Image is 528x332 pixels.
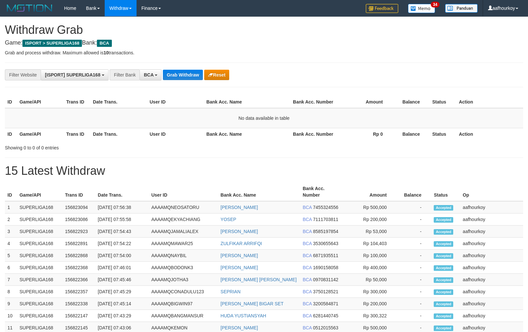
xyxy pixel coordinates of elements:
th: Balance [393,128,430,140]
td: - [396,262,431,274]
td: Rp 104,403 [344,238,397,250]
td: aafhourkoy [460,214,523,226]
span: Copy 3750128521 to clipboard [313,289,338,294]
td: 7 [5,274,17,286]
th: Trans ID [62,183,95,201]
td: 2 [5,214,17,226]
td: AAAAMQEKYACHIANG [149,214,218,226]
th: Bank Acc. Name [204,128,290,140]
td: [DATE] 07:54:00 [95,250,149,262]
th: ID [5,128,17,140]
th: Bank Acc. Number [290,128,337,140]
th: Status [429,128,456,140]
td: - [396,238,431,250]
th: Game/API [17,96,64,108]
td: - [396,286,431,298]
button: Grab Withdraw [163,70,203,80]
a: ZULFIKAR ARRIFQI [220,241,262,246]
img: MOTION_logo.png [5,3,54,13]
span: BCA [303,253,312,258]
td: SUPERLIGA168 [17,214,62,226]
td: AAAAMQBIGWIN97 [149,298,218,310]
td: aafhourkoy [460,298,523,310]
img: Feedback.jpg [366,4,398,13]
a: [PERSON_NAME] [220,253,258,258]
td: aafhourkoy [460,262,523,274]
td: 156822338 [62,298,95,310]
span: Accepted [434,277,453,283]
span: BCA [144,72,153,77]
span: Accepted [434,313,453,319]
span: BCA [303,241,312,246]
th: Rp 0 [337,128,393,140]
img: panduan.png [445,4,478,13]
td: 156823094 [62,201,95,214]
td: [DATE] 07:45:46 [95,274,149,286]
span: Accepted [434,241,453,247]
span: Copy 6871935511 to clipboard [313,253,338,258]
td: [DATE] 07:54:22 [95,238,149,250]
a: HUDA YUSTIANSYAH [220,313,266,318]
th: User ID [147,128,204,140]
td: 156822868 [62,250,95,262]
th: Balance [393,96,430,108]
td: 156822368 [62,262,95,274]
button: Reset [204,70,229,80]
td: AAAAMQJOTHA3 [149,274,218,286]
td: 1 [5,201,17,214]
td: 156822357 [62,286,95,298]
td: [DATE] 07:45:29 [95,286,149,298]
span: Accepted [434,289,453,295]
a: [PERSON_NAME] [220,265,258,270]
th: Balance [396,183,431,201]
td: 5 [5,250,17,262]
td: 6 [5,262,17,274]
th: Amount [337,96,393,108]
span: Accepted [434,265,453,271]
td: - [396,310,431,322]
td: aafhourkoy [460,201,523,214]
td: aafhourkoy [460,286,523,298]
a: YOSEP [220,217,236,222]
td: Rp 200,000 [344,298,397,310]
td: Rp 200,000 [344,214,397,226]
span: Accepted [434,205,453,211]
td: Rp 300,322 [344,310,397,322]
span: 34 [431,2,440,7]
td: aafhourkoy [460,310,523,322]
td: 8 [5,286,17,298]
td: SUPERLIGA168 [17,310,62,322]
td: 156823086 [62,214,95,226]
th: Trans ID [64,128,90,140]
td: - [396,226,431,238]
h4: Game: Bank: [5,40,523,46]
span: [ISPORT] SUPERLIGA168 [45,72,100,77]
a: [PERSON_NAME] [220,205,258,210]
span: Accepted [434,217,453,223]
span: BCA [97,40,112,47]
td: aafhourkoy [460,238,523,250]
td: aafhourkoy [460,274,523,286]
td: SUPERLIGA168 [17,238,62,250]
td: - [396,298,431,310]
td: SUPERLIGA168 [17,250,62,262]
td: 9 [5,298,17,310]
td: AAAAMQNAYBIL [149,250,218,262]
td: [DATE] 07:55:58 [95,214,149,226]
td: AAAAMQNEOSATORU [149,201,218,214]
th: Bank Acc. Name [204,96,290,108]
td: [DATE] 07:54:43 [95,226,149,238]
th: Action [456,128,523,140]
td: Rp 300,000 [344,286,397,298]
td: AAAAMQJAMALIALEX [149,226,218,238]
div: Filter Bank [110,69,139,80]
td: Rp 100,000 [344,250,397,262]
span: Copy 3530655643 to clipboard [313,241,338,246]
span: Copy 8585197854 to clipboard [313,229,338,234]
th: Op [460,183,523,201]
h1: Withdraw Grab [5,23,523,36]
td: No data available in table [5,108,523,128]
th: Date Trans. [95,183,149,201]
td: 10 [5,310,17,322]
td: aafhourkoy [460,250,523,262]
